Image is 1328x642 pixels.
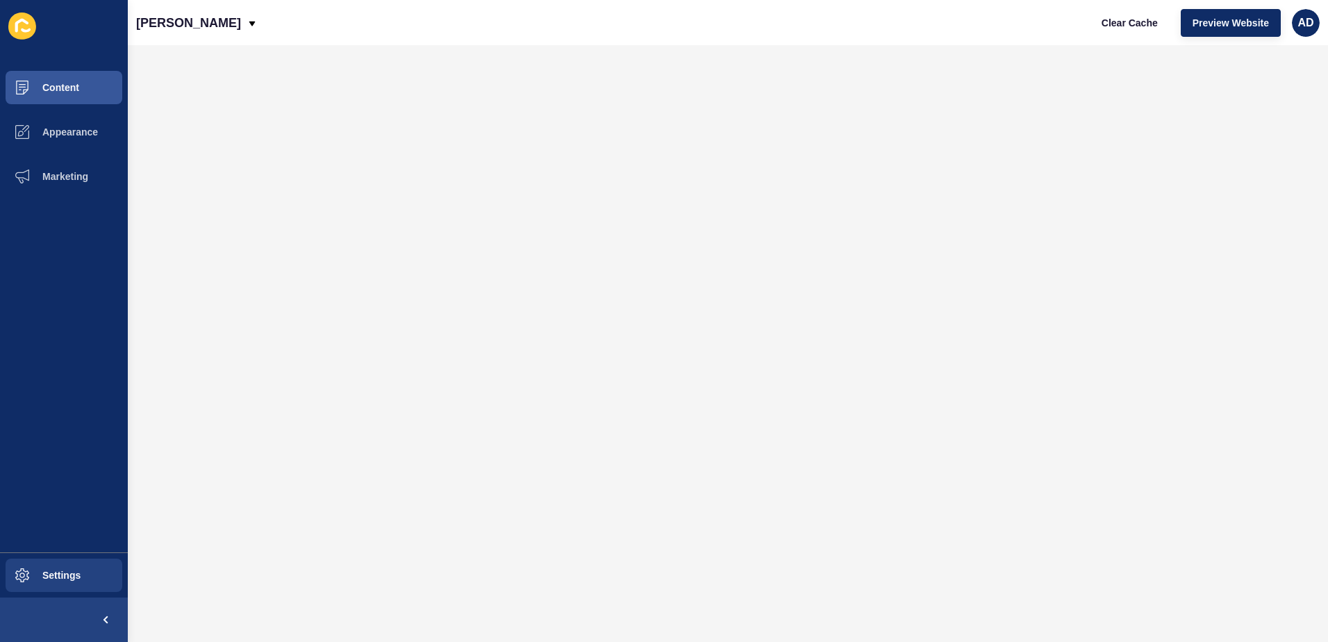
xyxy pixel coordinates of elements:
span: AD [1297,16,1313,30]
button: Clear Cache [1090,9,1170,37]
p: [PERSON_NAME] [136,6,241,40]
span: Clear Cache [1102,16,1158,30]
button: Preview Website [1181,9,1281,37]
span: Preview Website [1193,16,1269,30]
